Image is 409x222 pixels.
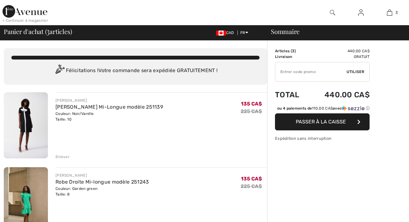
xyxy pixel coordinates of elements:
[296,119,346,125] span: Passer à la caisse
[312,106,333,111] span: 110.00 CA$
[56,186,149,197] div: Couleur: Garden green Taille: 8
[3,5,47,18] img: 1ère Avenue
[275,54,308,60] td: Livraison
[275,135,370,141] div: Expédition sans interruption
[275,113,370,130] button: Passer à la caisse
[240,31,248,35] span: FR
[342,105,365,111] img: Sezzle
[347,69,364,75] span: Utiliser
[330,9,335,16] img: recherche
[216,31,226,36] img: Canadian Dollar
[4,28,72,35] span: Panier d'achat ( articles)
[241,183,262,189] s: 225 CA$
[275,62,347,81] input: Code promo
[358,9,364,16] img: Mes infos
[11,65,260,77] div: Félicitations ! Votre commande sera expédiée GRATUITEMENT !
[241,108,262,114] s: 225 CA$
[292,49,295,53] span: 3
[241,176,262,182] span: 135 CA$
[53,65,66,77] img: Congratulation2.svg
[56,111,163,122] div: Couleur: Noir/Vanille Taille: 10
[263,28,405,35] div: Sommaire
[308,48,370,54] td: 440.00 CA$
[56,104,163,110] a: [PERSON_NAME] Mi-Longue modèle 251139
[3,18,48,23] div: < Continuer à magasiner
[395,10,398,15] span: 3
[56,154,70,160] div: Enlever
[56,173,149,178] div: [PERSON_NAME]
[241,101,262,107] span: 135 CA$
[387,9,392,16] img: Mon panier
[56,179,149,185] a: Robe Droite Mi-longue modèle 251243
[56,98,163,103] div: [PERSON_NAME]
[376,9,404,16] a: 3
[275,105,370,113] div: ou 4 paiements de110.00 CA$avecSezzle Cliquez pour en savoir plus sur Sezzle
[308,84,370,105] td: 440.00 CA$
[275,84,308,105] td: Total
[47,27,50,35] span: 3
[4,92,48,158] img: Robe Droite Mi-Longue modèle 251139
[275,48,308,54] td: Articles ( )
[277,105,370,111] div: ou 4 paiements de avec
[216,31,237,35] span: CAD
[353,9,369,17] a: Se connecter
[308,54,370,60] td: Gratuit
